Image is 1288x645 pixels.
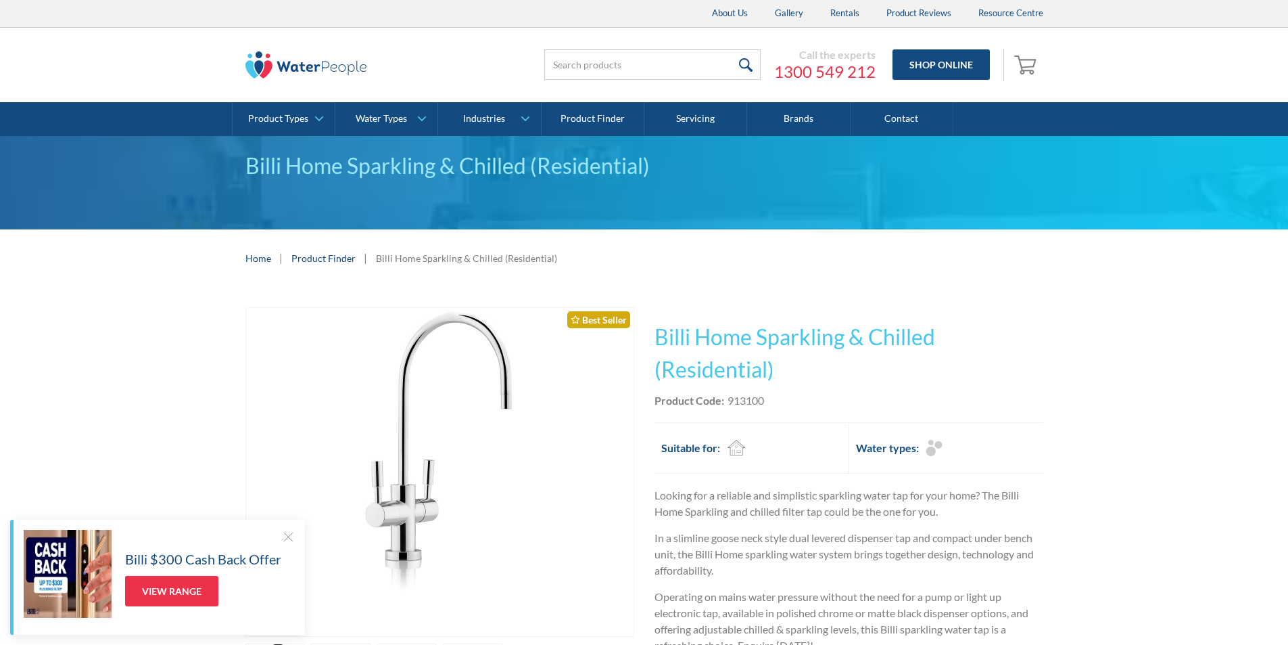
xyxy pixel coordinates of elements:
[644,102,747,136] a: Servicing
[654,530,1043,579] p: In a slimline goose neck style dual levered dispenser tap and compact under bench unit, the Billi...
[248,113,308,125] div: Product Types
[661,440,720,456] h2: Suitable for:
[463,113,505,125] div: Industries
[728,393,764,409] div: 913100
[1011,49,1043,81] a: Open empty cart
[851,102,953,136] a: Contact
[233,102,335,136] a: Product Types
[856,440,919,456] h2: Water types:
[291,251,356,265] a: Product Finder
[125,576,218,606] a: View Range
[544,49,761,80] input: Search products
[335,102,437,136] a: Water Types
[1058,432,1288,594] iframe: podium webchat widget prompt
[245,251,271,265] a: Home
[245,51,367,79] img: The Water People
[356,113,407,125] div: Water Types
[1153,577,1288,645] iframe: podium webchat widget bubble
[438,102,540,136] a: Industries
[567,311,630,328] div: Best Seller
[245,150,1043,182] div: Billi Home Sparkling & Chilled (Residential)
[245,307,634,637] a: open lightbox
[654,321,1043,386] h1: Billi Home Sparkling & Chilled (Residential)
[278,250,285,266] div: |
[276,308,604,636] img: Billi Home Sparkling & Chilled (Residential)
[654,394,724,407] strong: Product Code:
[24,530,112,618] img: Billi $300 Cash Back Offer
[125,549,281,569] h5: Billi $300 Cash Back Offer
[542,102,644,136] a: Product Finder
[362,250,369,266] div: |
[774,48,876,62] div: Call the experts
[774,62,876,82] a: 1300 549 212
[1014,53,1040,75] img: shopping cart
[376,251,557,265] div: Billi Home Sparkling & Chilled (Residential)
[892,49,990,80] a: Shop Online
[654,487,1043,520] p: Looking for a reliable and simplistic sparkling water tap for your home? The Billi Home Sparkling...
[747,102,850,136] a: Brands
